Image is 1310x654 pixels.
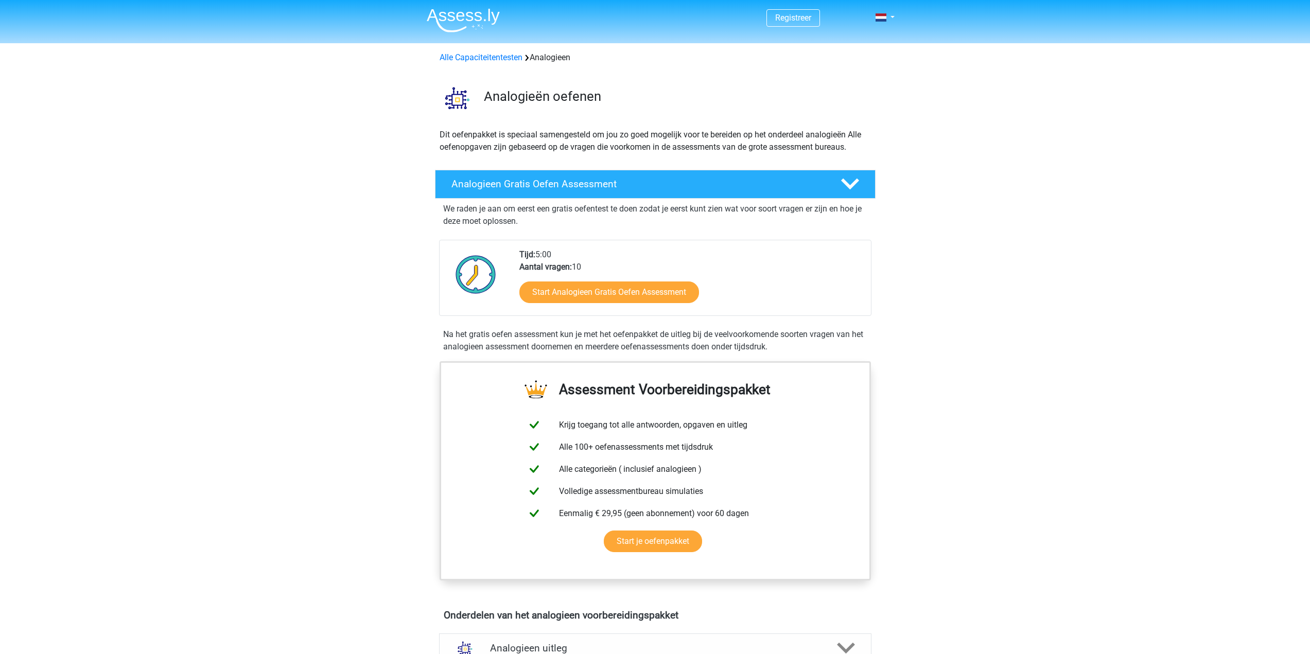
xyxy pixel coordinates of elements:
h3: Analogieën oefenen [484,89,867,104]
div: Analogieen [435,51,875,64]
a: Start Analogieen Gratis Oefen Assessment [519,281,699,303]
b: Aantal vragen: [519,262,572,272]
b: Tijd: [519,250,535,259]
div: 5:00 10 [512,249,870,315]
h4: Analogieen Gratis Oefen Assessment [451,178,824,190]
img: Assessly [427,8,500,32]
h4: Onderdelen van het analogieen voorbereidingspakket [444,609,867,621]
img: analogieen [435,76,479,120]
a: Registreer [775,13,811,23]
a: Start je oefenpakket [604,531,702,552]
a: Analogieen Gratis Oefen Assessment [431,170,880,199]
a: Alle Capaciteitentesten [440,52,522,62]
p: Dit oefenpakket is speciaal samengesteld om jou zo goed mogelijk voor te bereiden op het onderdee... [440,129,871,153]
img: Klok [450,249,502,300]
p: We raden je aan om eerst een gratis oefentest te doen zodat je eerst kunt zien wat voor soort vra... [443,203,867,227]
h4: Analogieen uitleg [490,642,820,654]
div: Na het gratis oefen assessment kun je met het oefenpakket de uitleg bij de veelvoorkomende soorte... [439,328,871,353]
